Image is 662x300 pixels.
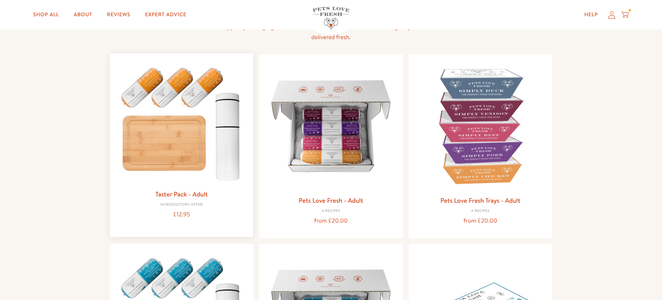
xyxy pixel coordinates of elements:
div: 4 Recipes [415,209,546,213]
img: Pets Love Fresh Trays - Adult [415,60,546,192]
a: Pets Love Fresh - Adult [299,196,363,205]
img: Taster Pack - Adult [116,59,247,186]
p: Support your dog’s gut health with our natural, probiotic-rich meals, gently cooked and delivered... [213,22,449,42]
a: Pets Love Fresh Trays - Adult [440,196,520,205]
img: Pets Love Fresh [313,7,349,29]
div: from £20.00 [415,216,546,226]
div: 4 Recipes [265,209,397,213]
div: Introductory Offer [116,203,247,207]
a: Expert Advice [139,7,192,22]
img: Pets Love Fresh - Adult [265,60,397,192]
a: Shop All [27,7,65,22]
div: from £20.00 [265,216,397,226]
a: Reviews [101,7,136,22]
a: About [68,7,98,22]
a: Help [578,7,604,22]
a: Taster Pack - Adult [156,189,208,199]
div: £12.95 [116,210,247,220]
